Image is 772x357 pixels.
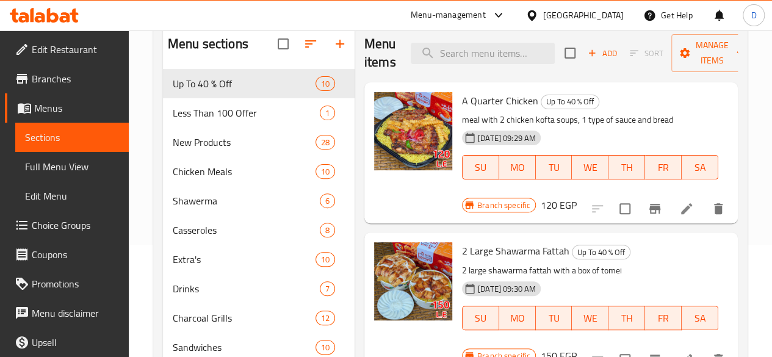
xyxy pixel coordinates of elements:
span: Up To 40 % Off [541,95,599,109]
span: Select to update [612,196,638,222]
a: Menus [5,93,129,123]
span: Coupons [32,247,119,262]
div: items [320,223,335,237]
span: TU [541,309,568,327]
button: SA [682,155,718,179]
button: MO [499,155,536,179]
div: Drinks [173,281,320,296]
input: search [411,43,555,64]
span: SA [687,159,713,176]
p: meal with 2 chicken kofta soups, 1 type of sauce and bread [462,112,718,128]
a: Upsell [5,328,129,357]
span: Add item [583,44,622,63]
div: New Products28 [163,128,355,157]
span: 10 [316,342,334,353]
button: Branch-specific-item [640,194,669,223]
div: items [316,76,335,91]
span: Add [586,46,619,60]
div: Drinks7 [163,274,355,303]
span: Edit Menu [25,189,119,203]
span: Manage items [681,38,743,68]
span: SA [687,309,713,327]
button: SU [462,155,499,179]
span: Edit Restaurant [32,42,119,57]
button: WE [572,306,608,330]
span: MO [504,309,531,327]
h6: 120 EGP [541,197,577,214]
button: WE [572,155,608,179]
a: Branches [5,64,129,93]
span: Up To 40 % Off [572,245,630,259]
span: New Products [173,135,316,150]
span: [DATE] 09:30 AM [473,283,541,295]
div: Up To 40 % Off10 [163,69,355,98]
div: Chicken Meals10 [163,157,355,186]
span: Menus [34,101,119,115]
span: Select section [557,40,583,66]
a: Promotions [5,269,129,298]
span: TU [541,159,568,176]
a: Menu disclaimer [5,298,129,328]
span: Upsell [32,335,119,350]
span: Full Menu View [25,159,119,174]
div: Extra's [173,252,316,267]
span: TH [613,159,640,176]
button: delete [704,194,733,223]
button: Add section [325,29,355,59]
span: 2 Large Shawarma Fattah [462,242,569,260]
div: Less Than 100 Offer1 [163,98,355,128]
span: 10 [316,78,334,90]
span: Up To 40 % Off [173,76,316,91]
span: 8 [320,225,334,236]
span: Menu disclaimer [32,306,119,320]
span: D [751,9,756,22]
div: items [320,106,335,120]
div: Charcoal Grills12 [163,303,355,333]
h2: Menu items [364,35,396,71]
div: Extra's10 [163,245,355,274]
h2: Menu sections [168,35,248,53]
span: Less Than 100 Offer [173,106,320,120]
span: 10 [316,166,334,178]
span: MO [504,159,531,176]
span: 6 [320,195,334,207]
span: WE [577,159,604,176]
span: Chicken Meals [173,164,316,179]
div: items [316,340,335,355]
span: FR [650,159,677,176]
div: Shawerma [173,193,320,208]
span: 7 [320,283,334,295]
span: Sort sections [296,29,325,59]
span: FR [650,309,677,327]
button: MO [499,306,536,330]
span: Sections [25,130,119,145]
img: A Quarter Chicken [374,92,452,170]
button: FR [645,306,682,330]
span: 12 [316,312,334,324]
span: [DATE] 09:29 AM [473,132,541,144]
button: TU [536,306,572,330]
span: SU [467,159,494,176]
span: Charcoal Grills [173,311,316,325]
button: TU [536,155,572,179]
a: Sections [15,123,129,152]
span: Select all sections [270,31,296,57]
span: Choice Groups [32,218,119,233]
span: WE [577,309,604,327]
a: Full Menu View [15,152,129,181]
button: TH [608,306,645,330]
button: Add [583,44,622,63]
span: Branch specific [472,200,535,211]
span: 1 [320,107,334,119]
a: Edit menu item [679,201,694,216]
div: items [316,252,335,267]
p: 2 large shawarma fattah with a box of tomei [462,263,718,278]
div: Casseroles8 [163,215,355,245]
span: Sandwiches [173,340,316,355]
button: FR [645,155,682,179]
